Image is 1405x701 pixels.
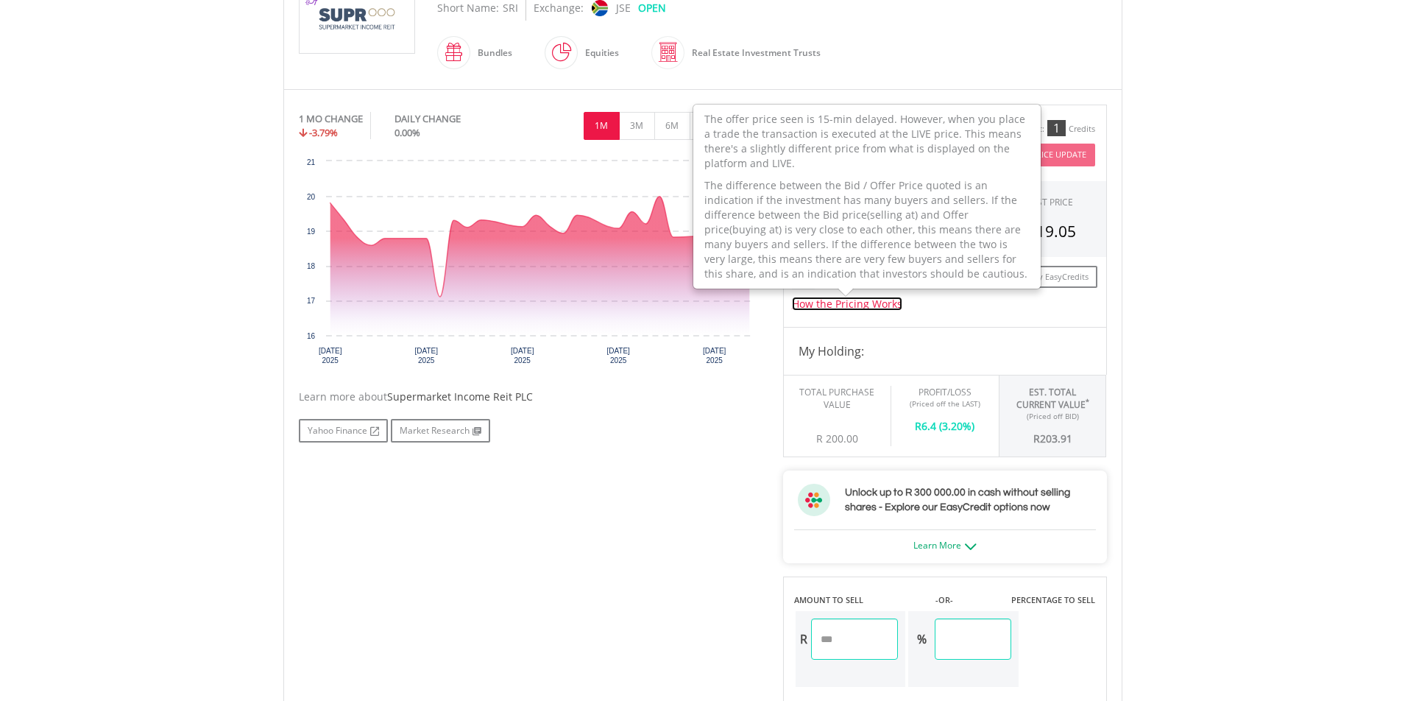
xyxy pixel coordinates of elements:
[619,112,655,140] button: 3M
[908,619,935,660] div: %
[921,419,974,433] span: 6.4 (3.20%)
[414,347,438,364] text: [DATE] 2025
[584,112,620,140] button: 1M
[799,342,1091,360] h4: My Holding:
[902,409,988,434] div: R
[318,347,341,364] text: [DATE] 2025
[702,347,726,364] text: [DATE] 2025
[306,228,315,236] text: 19
[299,390,761,404] div: Learn more about
[1011,411,1095,421] div: (Priced off BID)
[794,594,863,606] label: AMOUNT TO SELL
[299,154,761,375] svg: Interactive chart
[704,112,1030,171] p: The offer price seen is 15-min delayed. However, when you place a trade the transaction is execut...
[299,419,388,443] a: Yahoo Finance
[306,158,315,166] text: 21
[306,332,315,340] text: 16
[1011,421,1095,446] div: R
[387,390,533,404] span: Supermarket Income Reit PLC
[510,347,534,364] text: [DATE] 2025
[306,297,315,305] text: 17
[792,297,902,311] a: How the Pricing Works
[1040,431,1072,445] span: 203.91
[306,193,315,201] text: 20
[816,431,858,445] span: R 200.00
[795,386,880,411] div: Total Purchase Value
[845,485,1092,515] h3: Unlock up to R 300 000.00 in cash without selling shares - Explore our EasyCredit options now
[1069,124,1095,135] div: Credits
[935,594,953,606] label: -OR-
[470,35,512,71] div: Bundles
[654,112,690,140] button: 6M
[1023,221,1076,242] span: R 19.05
[306,262,315,270] text: 18
[965,543,977,550] img: ec-arrow-down.png
[798,484,830,516] img: ec-flower.svg
[913,539,977,552] a: Learn More
[606,347,630,364] text: [DATE] 2025
[578,35,619,71] div: Equities
[704,178,1030,281] p: The difference between the Bid / Offer Price quoted is an indication if the investment has many b...
[309,126,338,139] span: -3.79%
[902,386,988,398] div: Profit/Loss
[299,112,363,126] div: 1 MO CHANGE
[394,126,420,139] span: 0.00%
[796,619,811,660] div: R
[391,419,490,443] a: Market Research
[902,398,988,409] div: (Priced off the LAST)
[684,35,821,71] div: Real Estate Investment Trusts
[690,112,726,140] button: 1Y
[1011,386,1095,411] div: Est. Total Current Value
[394,112,510,126] div: DAILY CHANGE
[299,154,761,375] div: Chart. Highcharts interactive chart.
[1011,594,1095,606] label: PERCENTAGE TO SELL
[1019,266,1097,289] a: Buy EasyCredits
[1047,120,1066,136] div: 1
[1027,196,1073,208] div: LAST PRICE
